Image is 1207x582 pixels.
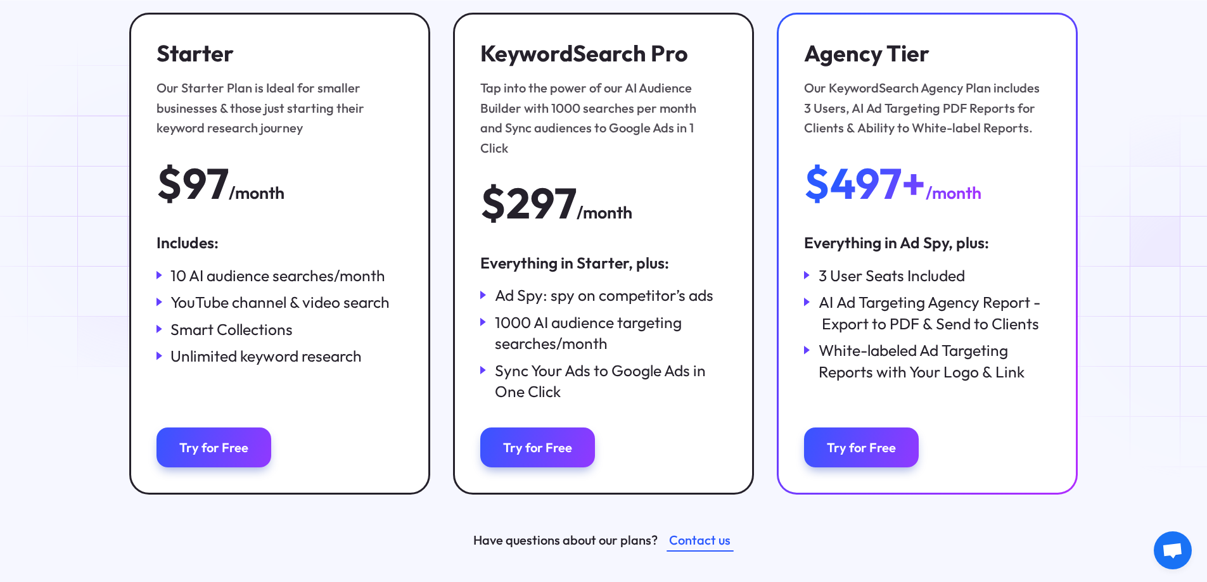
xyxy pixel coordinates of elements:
[480,78,719,158] div: Tap into the power of our AI Audience Builder with 1000 searches per month and Sync audiences to ...
[503,440,572,455] div: Try for Free
[170,345,362,367] div: Unlimited keyword research
[667,529,734,551] a: Contact us
[669,530,731,550] div: Contact us
[495,360,727,402] div: Sync Your Ads to Google Ads in One Click
[473,530,658,550] div: Have questions about our plans?
[480,40,719,67] h3: KeywordSearch Pro
[480,427,595,467] a: Try for Free
[480,180,577,225] div: $297
[827,440,896,455] div: Try for Free
[577,199,632,226] div: /month
[804,40,1043,67] h3: Agency Tier
[170,265,385,286] div: 10 AI audience searches/month
[926,180,981,206] div: /month
[819,291,1051,334] div: AI Ad Targeting Agency Report - Export to PDF & Send to Clients
[495,312,727,354] div: 1000 AI audience targeting searches/month
[1154,531,1192,569] div: Открытый чат
[804,161,926,206] div: $497+
[156,161,229,206] div: $97
[229,180,284,206] div: /month
[804,232,1051,253] div: Everything in Ad Spy, plus:
[170,319,293,340] div: Smart Collections
[156,232,403,253] div: Includes:
[819,265,965,286] div: 3 User Seats Included
[156,427,271,467] a: Try for Free
[495,284,713,306] div: Ad Spy: spy on competitor’s ads
[156,40,395,67] h3: Starter
[179,440,248,455] div: Try for Free
[819,339,1051,382] div: White-labeled Ad Targeting Reports with Your Logo & Link
[170,291,390,313] div: YouTube channel & video search
[480,252,727,274] div: Everything in Starter, plus:
[804,427,919,467] a: Try for Free
[804,78,1043,137] div: Our KeywordSearch Agency Plan includes 3 Users, AI Ad Targeting PDF Reports for Clients & Ability...
[156,78,395,137] div: Our Starter Plan is Ideal for smaller businesses & those just starting their keyword research jou...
